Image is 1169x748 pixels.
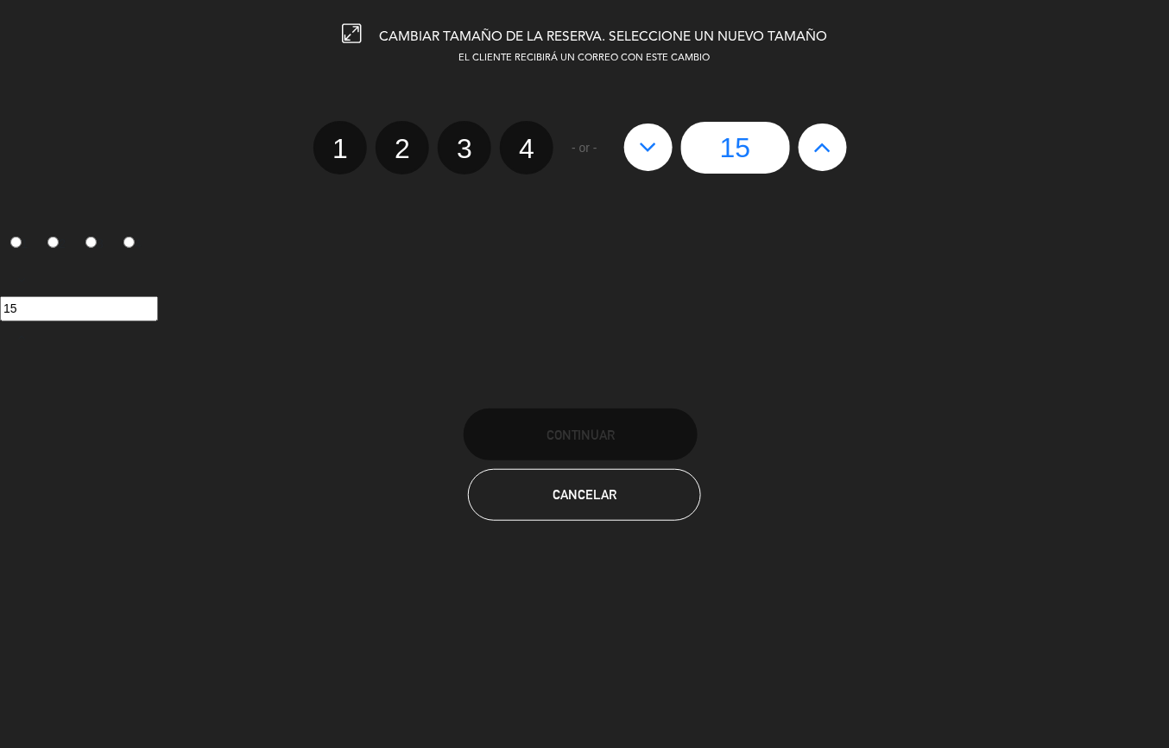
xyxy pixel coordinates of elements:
[468,469,702,521] button: Cancelar
[113,229,151,258] label: 4
[313,121,367,174] label: 1
[553,487,616,502] span: Cancelar
[500,121,553,174] label: 4
[379,30,827,44] span: CAMBIAR TAMAÑO DE LA RESERVA. SELECCIONE UN NUEVO TAMAÑO
[547,428,616,442] span: Continuar
[10,237,22,248] input: 1
[38,229,76,258] label: 2
[376,121,429,174] label: 2
[123,237,135,248] input: 4
[572,138,597,158] span: - or -
[76,229,114,258] label: 3
[438,121,491,174] label: 3
[464,409,698,460] button: Continuar
[85,237,97,248] input: 3
[459,54,711,63] span: EL CLIENTE RECIBIRÁ UN CORREO CON ESTE CAMBIO
[47,237,59,248] input: 2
